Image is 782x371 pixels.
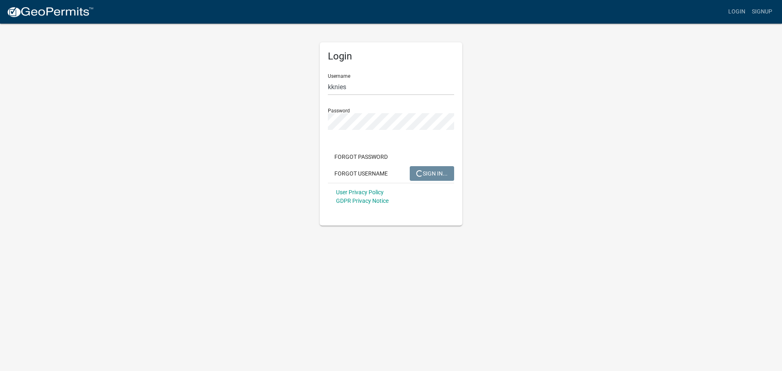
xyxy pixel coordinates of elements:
[328,166,394,181] button: Forgot Username
[410,166,454,181] button: SIGN IN...
[328,50,454,62] h5: Login
[328,149,394,164] button: Forgot Password
[336,198,389,204] a: GDPR Privacy Notice
[749,4,775,20] a: Signup
[725,4,749,20] a: Login
[336,189,384,195] a: User Privacy Policy
[416,170,448,176] span: SIGN IN...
